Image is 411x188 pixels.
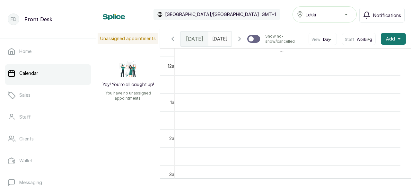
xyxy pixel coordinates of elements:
[169,99,179,106] div: 1am
[345,37,354,42] span: Staff
[311,37,320,42] span: View
[19,48,31,55] p: Home
[5,64,91,82] a: Calendar
[262,11,276,18] p: GMT+1
[100,91,156,101] p: You have no unassigned appointments.
[311,37,334,42] button: ViewDay
[19,136,34,142] p: Clients
[386,36,395,42] span: Add
[306,11,316,18] span: Lekki
[19,92,31,98] p: Sales
[11,16,16,22] p: FD
[19,114,31,120] p: Staff
[265,34,303,44] p: Show no-show/cancelled
[98,33,158,44] p: Unassigned appointments
[293,6,357,22] button: Lekki
[5,152,91,170] a: Wallet
[186,35,203,43] span: [DATE]
[19,70,38,76] p: Calendar
[19,179,42,186] p: Messaging
[357,37,372,42] span: Working
[5,130,91,148] a: Clients
[359,8,405,22] button: Notifications
[168,171,179,178] div: 3am
[168,135,179,142] div: 2am
[19,157,32,164] p: Wallet
[5,42,91,60] a: Home
[381,33,406,45] button: Add
[102,82,154,88] h2: Yay! You’re all caught up!
[166,63,179,69] div: 12am
[24,15,52,23] p: Front Desk
[181,31,208,46] div: [DATE]
[323,37,330,42] span: Day
[278,49,297,57] span: Gbenga
[345,37,373,42] button: StaffWorking
[373,12,401,19] span: Notifications
[5,108,91,126] a: Staff
[5,86,91,104] a: Sales
[165,11,259,18] p: [GEOGRAPHIC_DATA]/[GEOGRAPHIC_DATA]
